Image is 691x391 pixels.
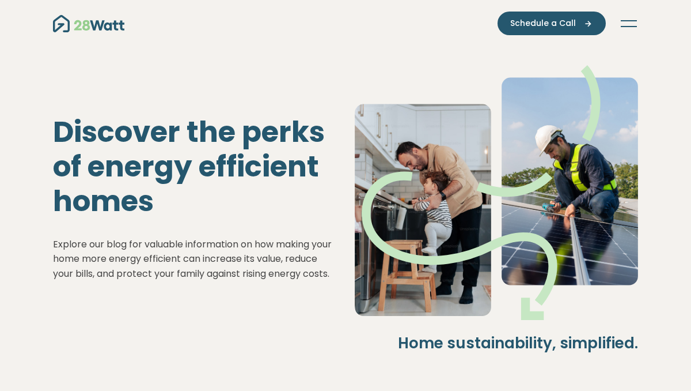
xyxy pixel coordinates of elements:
[355,334,638,354] h4: Home sustainability, simplified.
[53,115,336,219] h1: Discover the perks of energy efficient homes
[498,12,606,35] button: Schedule a Call
[53,12,638,35] nav: Main navigation
[620,18,638,29] button: Toggle navigation
[510,17,576,29] span: Schedule a Call
[53,237,336,281] p: Explore our blog for valuable information on how making your home more energy efficient can incre...
[53,15,124,32] img: 28Watt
